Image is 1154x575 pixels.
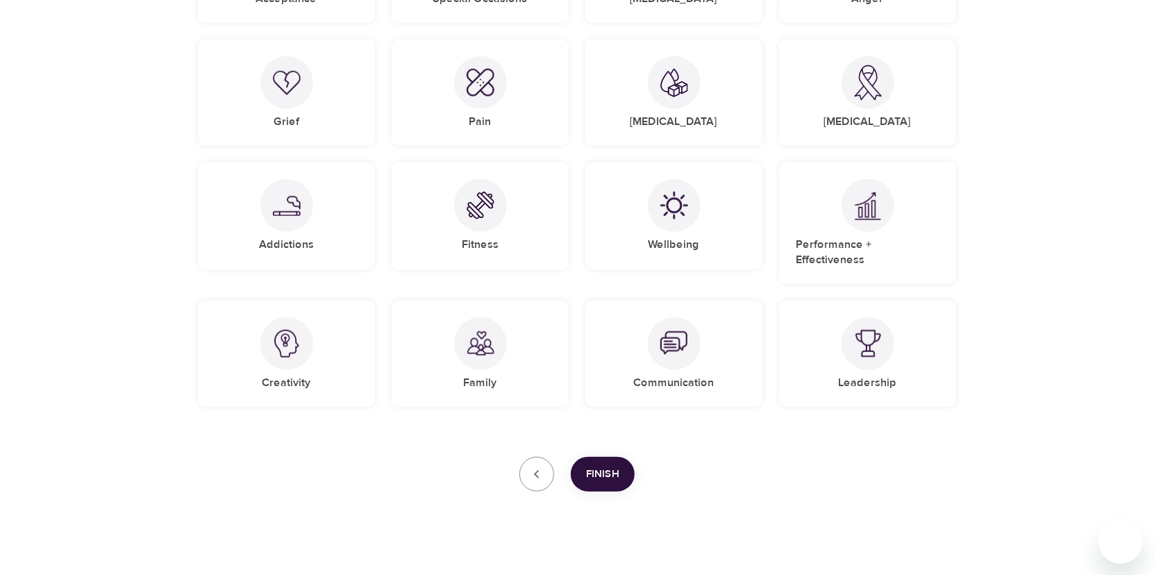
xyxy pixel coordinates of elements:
[854,330,882,358] img: Leadership
[467,69,494,97] img: Pain
[634,376,714,390] h5: Communication
[779,301,956,407] div: LeadershipLeadership
[585,40,762,146] div: Diabetes[MEDICAL_DATA]
[796,237,939,267] h5: Performance + Effectiveness
[649,237,700,252] h5: Wellbeing
[464,376,497,390] h5: Family
[779,162,956,284] div: Performance + EffectivenessPerformance + Effectiveness
[198,301,375,407] div: CreativityCreativity
[630,115,718,129] h5: [MEDICAL_DATA]
[660,330,688,358] img: Communication
[469,115,492,129] h5: Pain
[392,301,569,407] div: FamilyFamily
[586,465,619,483] span: Finish
[273,70,301,95] img: Grief
[839,376,897,390] h5: Leadership
[571,457,635,492] button: Finish
[660,192,688,219] img: Wellbeing
[274,115,299,129] h5: Grief
[259,237,314,252] h5: Addictions
[854,192,882,220] img: Performance + Effectiveness
[824,115,912,129] h5: [MEDICAL_DATA]
[392,40,569,146] div: PainPain
[198,162,375,269] div: AddictionsAddictions
[1098,519,1143,564] iframe: Button to launch messaging window
[462,237,499,252] h5: Fitness
[273,330,301,358] img: Creativity
[585,301,762,407] div: CommunicationCommunication
[779,40,956,146] div: Cancer[MEDICAL_DATA]
[467,192,494,219] img: Fitness
[660,68,688,98] img: Diabetes
[262,376,311,390] h5: Creativity
[467,330,494,358] img: Family
[198,40,375,146] div: GriefGrief
[585,162,762,269] div: WellbeingWellbeing
[854,65,882,101] img: Cancer
[273,196,301,216] img: Addictions
[392,162,569,269] div: FitnessFitness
